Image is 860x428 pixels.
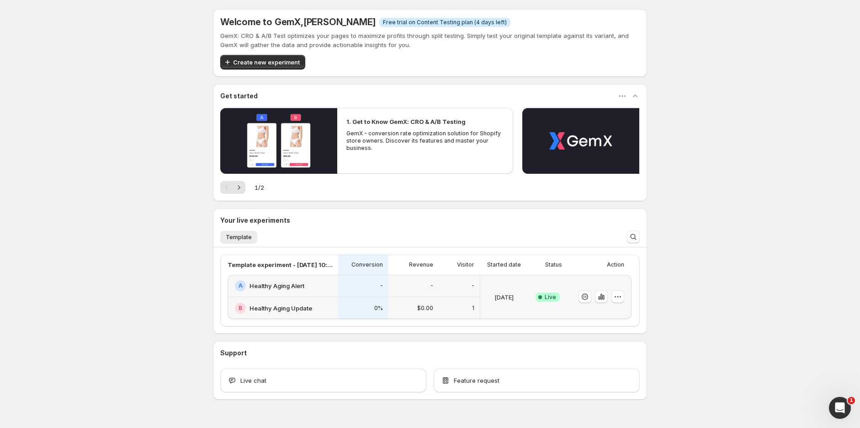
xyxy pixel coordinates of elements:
[228,260,333,269] p: Template experiment - [DATE] 10:10:16
[374,305,383,312] p: 0%
[607,261,624,268] p: Action
[220,16,376,27] h5: Welcome to GemX
[380,282,383,289] p: -
[627,230,640,243] button: Search and filter results
[848,397,855,404] span: 1
[494,293,514,302] p: [DATE]
[430,282,433,289] p: -
[472,282,474,289] p: -
[417,305,433,312] p: $0.00
[220,348,247,358] h3: Support
[545,294,556,301] span: Live
[383,19,507,26] span: Free trial on Content Testing plan (4 days left)
[255,183,264,192] span: 1 / 2
[487,261,521,268] p: Started date
[240,376,266,385] span: Live chat
[522,108,639,174] button: Play video
[233,181,245,194] button: Next
[226,234,252,241] span: Template
[220,108,337,174] button: Play video
[346,117,466,126] h2: 1. Get to Know GemX: CRO & A/B Testing
[220,31,640,49] p: GemX: CRO & A/B Test optimizes your pages to maximize profits through split testing. Simply test ...
[233,58,300,67] span: Create new experiment
[457,261,474,268] p: Visitor
[250,304,312,313] h2: Healthy Aging Update
[220,181,245,194] nav: Pagination
[545,261,562,268] p: Status
[220,55,305,70] button: Create new experiment
[220,216,290,225] h3: Your live experiments
[409,261,433,268] p: Revenue
[351,261,383,268] p: Conversion
[346,130,504,152] p: GemX - conversion rate optimization solution for Shopify store owners. Discover its features and ...
[472,305,474,312] p: 1
[301,16,376,27] span: , [PERSON_NAME]
[239,305,242,312] h2: B
[250,281,304,290] h2: Healthy Aging Alert
[220,91,258,101] h3: Get started
[239,282,243,289] h2: A
[829,397,851,419] iframe: Intercom live chat
[454,376,499,385] span: Feature request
